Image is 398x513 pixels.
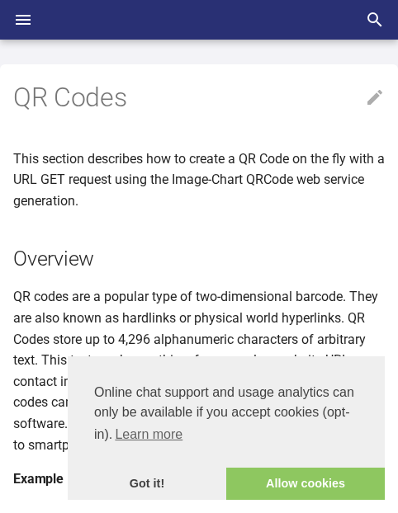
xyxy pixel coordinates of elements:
[68,356,385,500] div: cookieconsent
[13,81,385,115] h1: QR Codes
[13,468,385,490] h4: Example
[13,244,385,273] h2: Overview
[226,468,385,501] a: allow cookies
[13,286,385,455] p: QR codes are a popular type of two-dimensional barcode. They are also known as hardlinks or physi...
[112,422,185,447] a: learn more about cookies
[94,383,358,447] span: Online chat support and usage analytics can only be available if you accept cookies (opt-in).
[68,468,226,501] a: dismiss cookie message
[13,148,385,212] p: This section describes how to create a QR Code on the fly with a URL GET request using the Image-...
